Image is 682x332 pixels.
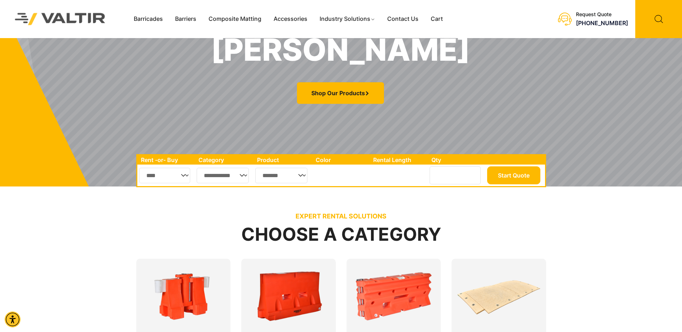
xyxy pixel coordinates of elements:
[253,155,312,165] th: Product
[5,4,115,35] img: Valtir Rentals
[487,166,540,184] button: Start Quote
[430,166,481,184] input: Number
[128,14,169,24] a: Barricades
[267,14,313,24] a: Accessories
[312,155,370,165] th: Color
[197,168,249,183] select: Single select
[136,212,546,220] p: EXPERT RENTAL SOLUTIONS
[195,155,254,165] th: Category
[370,155,428,165] th: Rental Length
[425,14,449,24] a: Cart
[576,11,628,18] div: Request Quote
[428,155,485,165] th: Qty
[255,168,307,183] select: Single select
[576,19,628,27] a: call (888) 496-3625
[136,225,546,244] h2: Choose a Category
[297,82,384,104] a: Shop Our Products
[169,14,202,24] a: Barriers
[137,155,195,165] th: Rent -or- Buy
[202,14,267,24] a: Composite Matting
[381,14,425,24] a: Contact Us
[313,14,381,24] a: Industry Solutions
[5,312,20,327] div: Accessibility Menu
[139,168,191,183] select: Single select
